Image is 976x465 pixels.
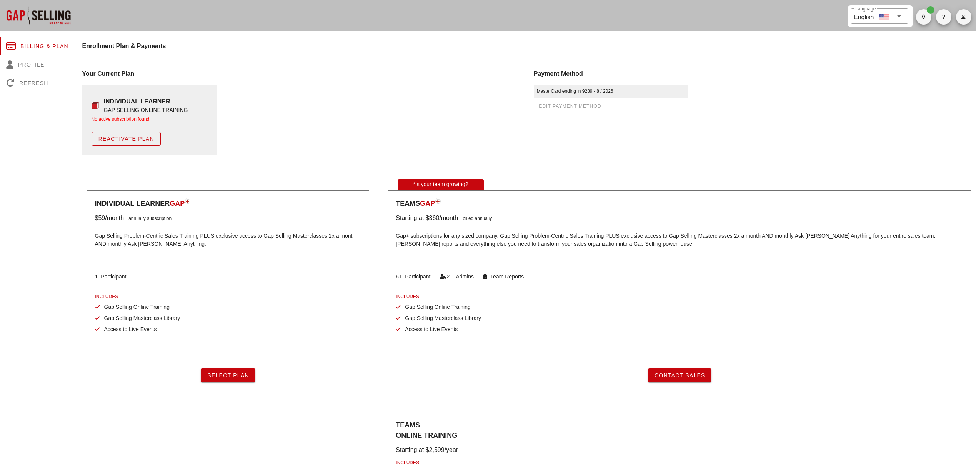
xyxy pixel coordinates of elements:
[400,326,458,332] span: Access to Live Events
[92,116,208,123] div: No active subscription found.
[854,11,874,22] div: English
[95,198,361,209] div: Individual Learner
[534,85,688,98] div: MasterCard ending in 9289 - 8 / 2026
[851,8,908,24] div: LanguageEnglish
[396,273,402,280] span: 6+
[435,198,441,204] img: plan-icon
[396,445,444,455] div: Starting at $2,599
[458,213,492,223] div: billed annually
[92,132,161,146] button: Reactivate Plan
[439,213,458,223] div: /month
[453,273,474,280] span: Admins
[82,69,525,78] div: Your Current Plan
[95,273,98,280] span: 1
[100,304,170,310] span: Gap Selling Online Training
[396,430,662,441] div: ONLINE TRAINING
[104,106,188,114] div: GAP SELLING ONLINE TRAINING
[534,101,606,112] button: edit payment method
[104,98,170,105] strong: INDIVIDUAL LEARNER
[648,368,711,382] button: Contact Sales
[398,179,483,190] div: *Is your team growing?
[420,200,435,207] span: GAP
[534,69,976,78] div: Payment Method
[402,273,430,280] span: Participant
[396,198,963,209] div: Teams
[855,6,876,12] label: Language
[538,103,601,109] span: edit payment method
[185,198,190,204] img: plan-icon
[487,273,524,280] span: Team Reports
[95,293,361,300] div: INCLUDES
[98,136,154,142] span: Reactivate Plan
[98,273,126,280] span: Participant
[207,372,249,378] span: Select Plan
[446,273,453,280] span: 2+
[927,6,934,14] span: Badge
[95,213,105,223] div: $59
[396,293,963,300] div: INCLUDES
[124,213,172,223] div: annually subscription
[92,102,99,109] img: question-bullet-actve.png
[100,315,180,321] span: Gap Selling Masterclass Library
[396,213,439,223] div: Starting at $360
[201,368,255,382] button: Select Plan
[95,227,361,262] p: Gap Selling Problem-Centric Sales Training PLUS exclusive access to Gap Selling Masterclasses 2x ...
[396,420,662,441] div: Teams
[400,304,470,310] span: Gap Selling Online Training
[105,213,124,223] div: /month
[445,445,458,455] div: /year
[396,227,963,262] p: Gap+ subscriptions for any sized company. Gap Selling Problem-Centric Sales Training PLUS exclusi...
[100,326,157,332] span: Access to Live Events
[170,200,185,207] span: GAP
[654,372,705,378] span: Contact Sales
[400,315,481,321] span: Gap Selling Masterclass Library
